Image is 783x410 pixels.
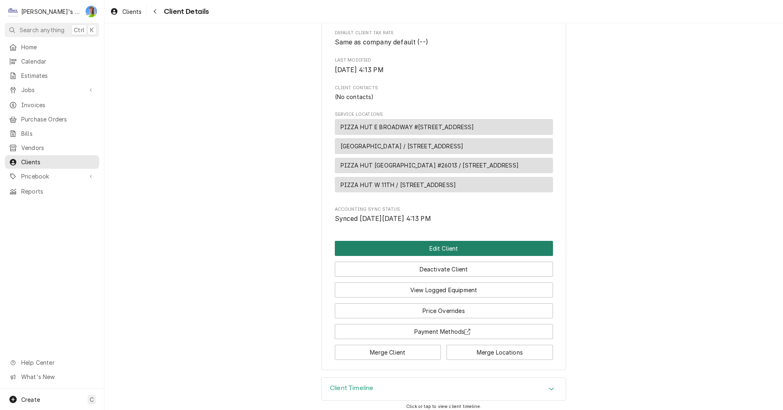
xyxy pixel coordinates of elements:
[335,282,553,298] button: View Logged Equipment
[335,214,553,224] span: Accounting Sync Status
[148,5,161,18] button: Navigate back
[335,277,553,298] div: Button Group Row
[335,57,553,75] div: Last Modified
[5,69,99,82] a: Estimates
[335,206,553,213] span: Accounting Sync Status
[341,142,464,150] span: [GEOGRAPHIC_DATA] / [STREET_ADDRESS]
[335,339,553,360] div: Button Group Row
[335,177,553,193] div: Service Location
[21,187,95,196] span: Reports
[5,370,99,384] a: Go to What's New
[21,86,83,94] span: Jobs
[447,345,553,360] button: Merge Locations
[322,378,566,401] div: Accordion Header
[5,83,99,97] a: Go to Jobs
[335,119,553,196] div: Service Locations List
[7,6,19,17] div: Clay's Refrigeration's Avatar
[21,71,95,80] span: Estimates
[335,66,384,74] span: [DATE] 4:13 PM
[335,85,553,101] div: Client Contacts
[341,123,474,131] span: PIZZA HUT E BROADWAY #[STREET_ADDRESS]
[21,101,95,109] span: Invoices
[21,158,95,166] span: Clients
[7,6,19,17] div: C
[341,181,456,189] span: PIZZA HUT W 11TH / [STREET_ADDRESS]
[335,85,553,91] span: Client Contacts
[335,158,553,174] div: Service Location
[335,37,553,47] span: Default Client Tax Rate
[335,262,553,277] button: Deactivate Client
[335,241,553,256] div: Button Group Row
[335,241,553,256] button: Edit Client
[335,345,441,360] button: Merge Client
[321,377,566,401] div: Client Timeline
[21,358,94,367] span: Help Center
[335,298,553,318] div: Button Group Row
[341,161,519,170] span: PIZZA HUT [GEOGRAPHIC_DATA] #26013 / [STREET_ADDRESS]
[335,215,431,223] span: Synced [DATE][DATE] 4:13 PM
[21,143,95,152] span: Vendors
[335,111,553,118] span: Service Locations
[21,43,95,51] span: Home
[5,98,99,112] a: Invoices
[335,256,553,277] div: Button Group Row
[86,6,97,17] div: GA
[5,356,99,369] a: Go to Help Center
[406,404,481,409] span: Click or tap to view client timeline.
[335,93,553,101] div: Client Contacts List
[161,6,209,17] span: Client Details
[335,65,553,75] span: Last Modified
[322,378,566,401] button: Accordion Details Expand Trigger
[335,318,553,339] div: Button Group Row
[335,241,553,360] div: Button Group
[86,6,97,17] div: Greg Austin's Avatar
[21,115,95,123] span: Purchase Orders
[335,57,553,64] span: Last Modified
[5,141,99,154] a: Vendors
[74,26,84,34] span: Ctrl
[335,30,553,36] span: Default Client Tax Rate
[107,5,145,18] a: Clients
[335,303,553,318] button: Price Overrides
[5,112,99,126] a: Purchase Orders
[21,57,95,66] span: Calendar
[335,30,553,47] div: Default Client Tax Rate
[5,23,99,37] button: Search anythingCtrlK
[20,26,64,34] span: Search anything
[21,172,83,181] span: Pricebook
[335,111,553,196] div: Service Locations
[21,7,81,16] div: [PERSON_NAME]'s Refrigeration
[335,324,553,339] button: Payment Methods
[5,127,99,140] a: Bills
[330,384,373,392] h3: Client Timeline
[335,119,553,135] div: Service Location
[335,38,428,46] span: Same as company default (--)
[5,40,99,54] a: Home
[5,185,99,198] a: Reports
[21,396,40,403] span: Create
[122,7,142,16] span: Clients
[21,129,95,138] span: Bills
[335,206,553,224] div: Accounting Sync Status
[335,138,553,154] div: Service Location
[5,155,99,169] a: Clients
[90,26,94,34] span: K
[90,395,94,404] span: C
[5,55,99,68] a: Calendar
[21,373,94,381] span: What's New
[5,170,99,183] a: Go to Pricebook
